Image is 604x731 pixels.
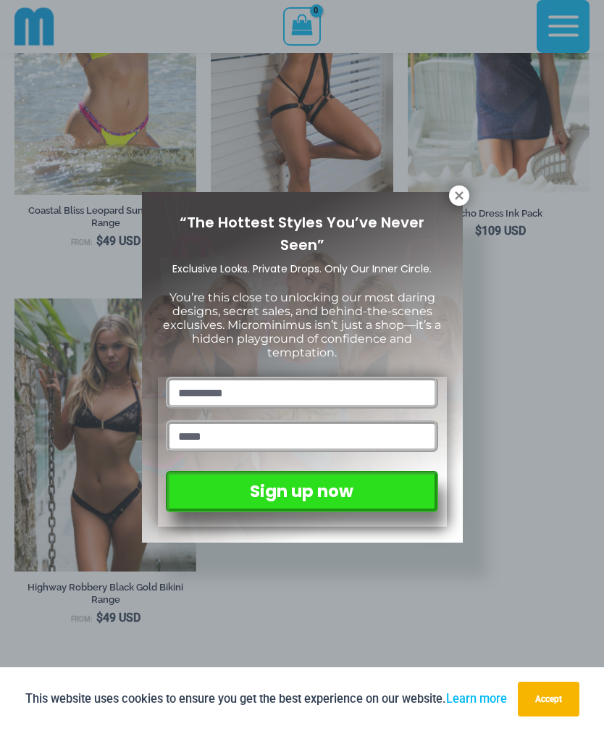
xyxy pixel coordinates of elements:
[166,471,437,512] button: Sign up now
[180,212,424,255] span: “The Hottest Styles You’ve Never Seen”
[518,682,579,717] button: Accept
[449,185,469,206] button: Close
[25,689,507,709] p: This website uses cookies to ensure you get the best experience on our website.
[446,692,507,706] a: Learn more
[172,262,432,276] span: Exclusive Looks. Private Drops. Only Our Inner Circle.
[163,291,441,360] span: You’re this close to unlocking our most daring designs, secret sales, and behind-the-scenes exclu...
